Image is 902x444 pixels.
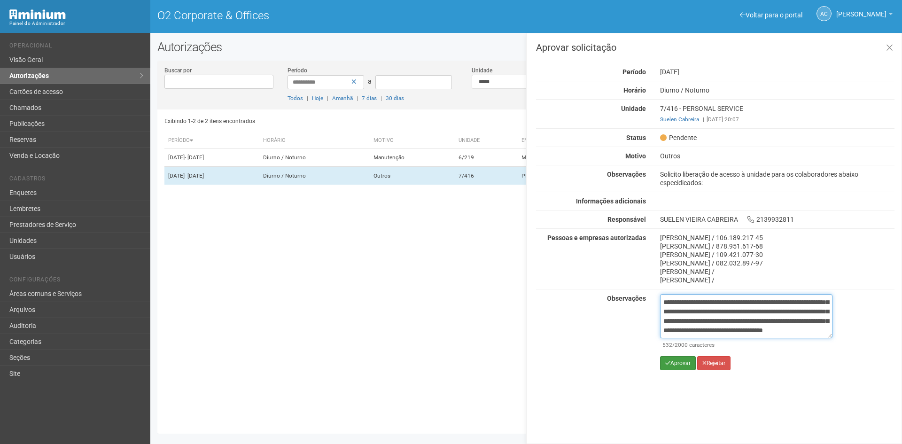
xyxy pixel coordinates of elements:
[660,259,894,267] div: [PERSON_NAME] / 082.032.897-97
[368,78,372,85] span: a
[622,68,646,76] strong: Período
[164,133,259,148] th: Período
[370,167,454,185] td: Outros
[370,133,454,148] th: Motivo
[653,215,902,224] div: SUELEN VIEIRA CABREIRA 2139932811
[816,6,832,21] a: AC
[653,170,902,187] div: Solicito liberação de acesso à unidade para os colaboradores abaixo especidicados:
[185,154,204,161] span: - [DATE]
[576,197,646,205] strong: Informações adicionais
[547,234,646,241] strong: Pessoas e empresas autorizadas
[623,86,646,94] strong: Horário
[660,234,894,242] div: [PERSON_NAME] / 106.189.217-45
[9,9,66,19] img: Minium
[518,167,647,185] td: PERSONAL SERVICE
[455,133,518,148] th: Unidade
[164,167,259,185] td: [DATE]
[9,276,143,286] li: Configurações
[653,152,902,160] div: Outros
[626,134,646,141] strong: Status
[455,167,518,185] td: 7/416
[288,95,303,101] a: Todos
[518,133,647,148] th: Empresa
[362,95,377,101] a: 7 dias
[607,216,646,223] strong: Responsável
[259,148,370,167] td: Diurno / Noturno
[662,342,672,348] span: 532
[653,68,902,76] div: [DATE]
[625,152,646,160] strong: Motivo
[607,295,646,302] strong: Observações
[536,43,894,52] h3: Aprovar solicitação
[307,95,308,101] span: |
[607,171,646,178] strong: Observações
[660,133,697,142] span: Pendente
[288,66,307,75] label: Período
[662,341,830,349] div: /2000 caracteres
[660,115,894,124] div: [DATE] 20:07
[660,242,894,250] div: [PERSON_NAME] / 878.951.617-68
[660,267,894,276] div: [PERSON_NAME] /
[327,95,328,101] span: |
[9,175,143,185] li: Cadastros
[332,95,353,101] a: Amanhã
[164,66,192,75] label: Buscar por
[370,148,454,167] td: Manutenção
[621,105,646,112] strong: Unidade
[9,42,143,52] li: Operacional
[836,12,893,19] a: [PERSON_NAME]
[259,167,370,185] td: Diurno / Noturno
[518,148,647,167] td: Mourao Dress
[472,66,492,75] label: Unidade
[703,116,704,123] span: |
[312,95,323,101] a: Hoje
[660,356,696,370] button: Aprovar
[381,95,382,101] span: |
[836,1,886,18] span: Ana Carla de Carvalho Silva
[185,172,204,179] span: - [DATE]
[880,38,899,58] a: Fechar
[697,356,731,370] button: Rejeitar
[660,250,894,259] div: [PERSON_NAME] / 109.421.077-30
[164,114,523,128] div: Exibindo 1-2 de 2 itens encontrados
[259,133,370,148] th: Horário
[653,86,902,94] div: Diurno / Noturno
[653,104,902,124] div: 7/416 - PERSONAL SERVICE
[660,116,699,123] a: Suelen Cabreira
[740,11,802,19] a: Voltar para o portal
[455,148,518,167] td: 6/219
[357,95,358,101] span: |
[386,95,404,101] a: 30 dias
[157,9,519,22] h1: O2 Corporate & Offices
[164,148,259,167] td: [DATE]
[9,19,143,28] div: Painel do Administrador
[157,40,895,54] h2: Autorizações
[660,276,894,284] div: [PERSON_NAME] /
